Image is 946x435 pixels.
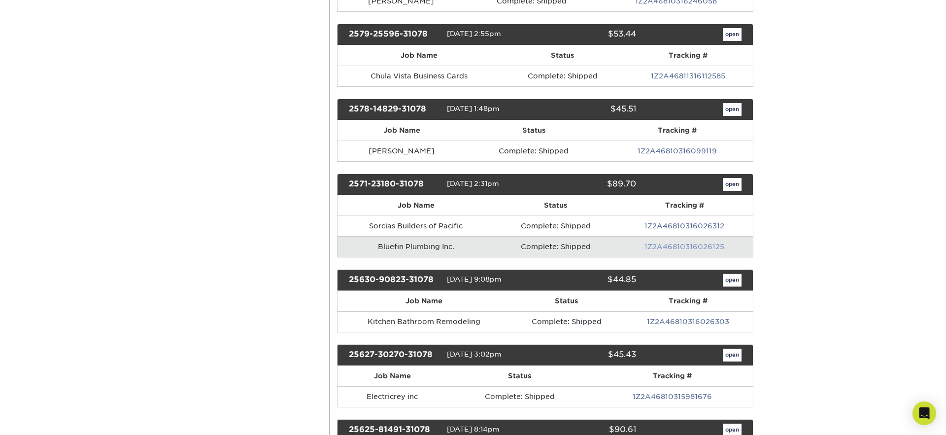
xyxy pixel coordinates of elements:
a: 1Z2A46811316112585 [651,72,725,80]
span: [DATE] 2:55pm [447,30,501,37]
a: 1Z2A46810315981676 [633,393,712,400]
div: 25630-90823-31078 [341,274,447,287]
th: Tracking # [623,291,753,311]
td: Complete: Shipped [466,141,602,161]
td: Sorcias Builders of Pacific [338,216,495,236]
span: [DATE] 1:48pm [447,105,500,112]
td: Complete: Shipped [447,386,592,407]
th: Job Name [338,45,502,66]
div: Open Intercom Messenger [912,401,936,425]
span: [DATE] 2:31pm [447,180,499,187]
iframe: Google Customer Reviews [2,405,84,432]
div: $45.43 [538,349,643,362]
a: 1Z2A46810316026125 [644,243,724,251]
a: 1Z2A46810316026303 [647,318,729,326]
th: Tracking # [624,45,753,66]
td: Electricrey inc [338,386,448,407]
div: $44.85 [538,274,643,287]
a: 1Z2A46810316099119 [638,147,717,155]
a: open [723,274,742,287]
div: 2578-14829-31078 [341,103,447,116]
td: [PERSON_NAME] [338,141,466,161]
th: Tracking # [616,195,753,216]
a: open [723,178,742,191]
td: Complete: Shipped [501,66,623,86]
div: $53.44 [538,28,643,41]
td: Complete: Shipped [495,236,616,257]
th: Status [495,195,616,216]
a: open [723,103,742,116]
td: Kitchen Bathroom Remodeling [338,311,510,332]
div: $45.51 [538,103,643,116]
div: $89.70 [538,178,643,191]
div: 2579-25596-31078 [341,28,447,41]
td: Complete: Shipped [510,311,623,332]
th: Status [510,291,623,311]
th: Job Name [338,120,466,141]
th: Status [447,366,592,386]
a: 1Z2A46810316026312 [644,222,724,230]
th: Tracking # [602,120,753,141]
th: Status [501,45,623,66]
div: 25627-30270-31078 [341,349,447,362]
th: Tracking # [592,366,753,386]
a: open [723,28,742,41]
a: open [723,349,742,362]
th: Job Name [338,366,448,386]
span: [DATE] 8:14pm [447,425,500,433]
td: Bluefin Plumbing Inc. [338,236,495,257]
span: [DATE] 3:02pm [447,350,502,358]
th: Job Name [338,291,510,311]
th: Job Name [338,195,495,216]
td: Complete: Shipped [495,216,616,236]
td: Chula Vista Business Cards [338,66,502,86]
div: 2571-23180-31078 [341,178,447,191]
th: Status [466,120,602,141]
span: [DATE] 9:08pm [447,275,502,283]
